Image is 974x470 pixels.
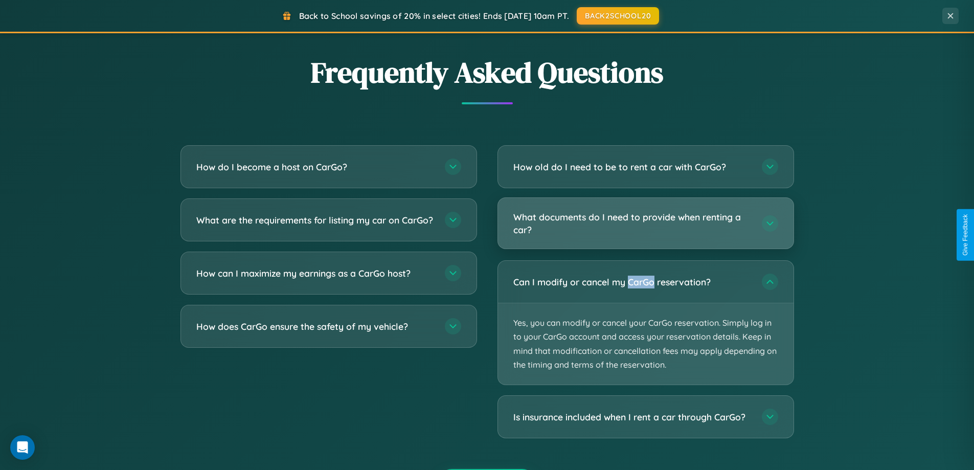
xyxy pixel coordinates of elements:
[180,53,794,92] h2: Frequently Asked Questions
[10,435,35,460] div: Open Intercom Messenger
[513,211,752,236] h3: What documents do I need to provide when renting a car?
[962,214,969,256] div: Give Feedback
[196,161,435,173] h3: How do I become a host on CarGo?
[513,161,752,173] h3: How old do I need to be to rent a car with CarGo?
[299,11,569,21] span: Back to School savings of 20% in select cities! Ends [DATE] 10am PT.
[196,320,435,333] h3: How does CarGo ensure the safety of my vehicle?
[196,214,435,227] h3: What are the requirements for listing my car on CarGo?
[513,411,752,423] h3: Is insurance included when I rent a car through CarGo?
[196,267,435,280] h3: How can I maximize my earnings as a CarGo host?
[577,7,659,25] button: BACK2SCHOOL20
[513,276,752,288] h3: Can I modify or cancel my CarGo reservation?
[498,303,794,385] p: Yes, you can modify or cancel your CarGo reservation. Simply log in to your CarGo account and acc...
